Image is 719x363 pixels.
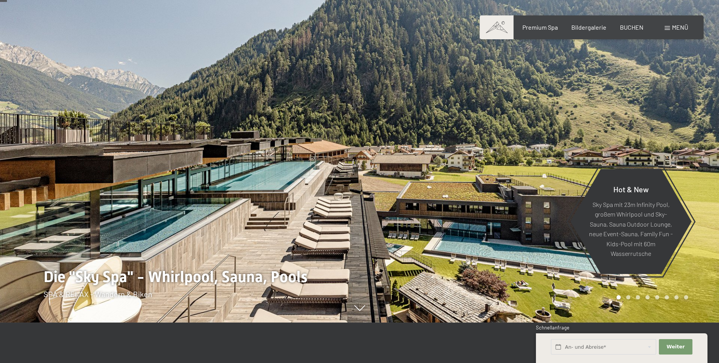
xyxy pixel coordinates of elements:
div: Carousel Pagination [614,295,688,299]
div: Carousel Page 4 [645,295,650,299]
a: Premium Spa [522,24,557,31]
div: Carousel Page 1 (Current Slide) [616,295,621,299]
a: Bildergalerie [571,24,606,31]
div: Carousel Page 2 [626,295,630,299]
a: BUCHEN [620,24,643,31]
button: Weiter [659,339,692,355]
span: Weiter [667,343,685,350]
span: Hot & New [613,184,649,193]
span: Menü [672,24,688,31]
span: Schnellanfrage [536,324,569,331]
div: Carousel Page 5 [655,295,659,299]
div: Carousel Page 8 [684,295,688,299]
p: Sky Spa mit 23m Infinity Pool, großem Whirlpool und Sky-Sauna, Sauna Outdoor Lounge, neue Event-S... [589,199,673,259]
div: Carousel Page 6 [665,295,669,299]
div: Carousel Page 3 [636,295,640,299]
a: Hot & New Sky Spa mit 23m Infinity Pool, großem Whirlpool und Sky-Sauna, Sauna Outdoor Lounge, ne... [570,168,692,274]
div: Carousel Page 7 [674,295,679,299]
